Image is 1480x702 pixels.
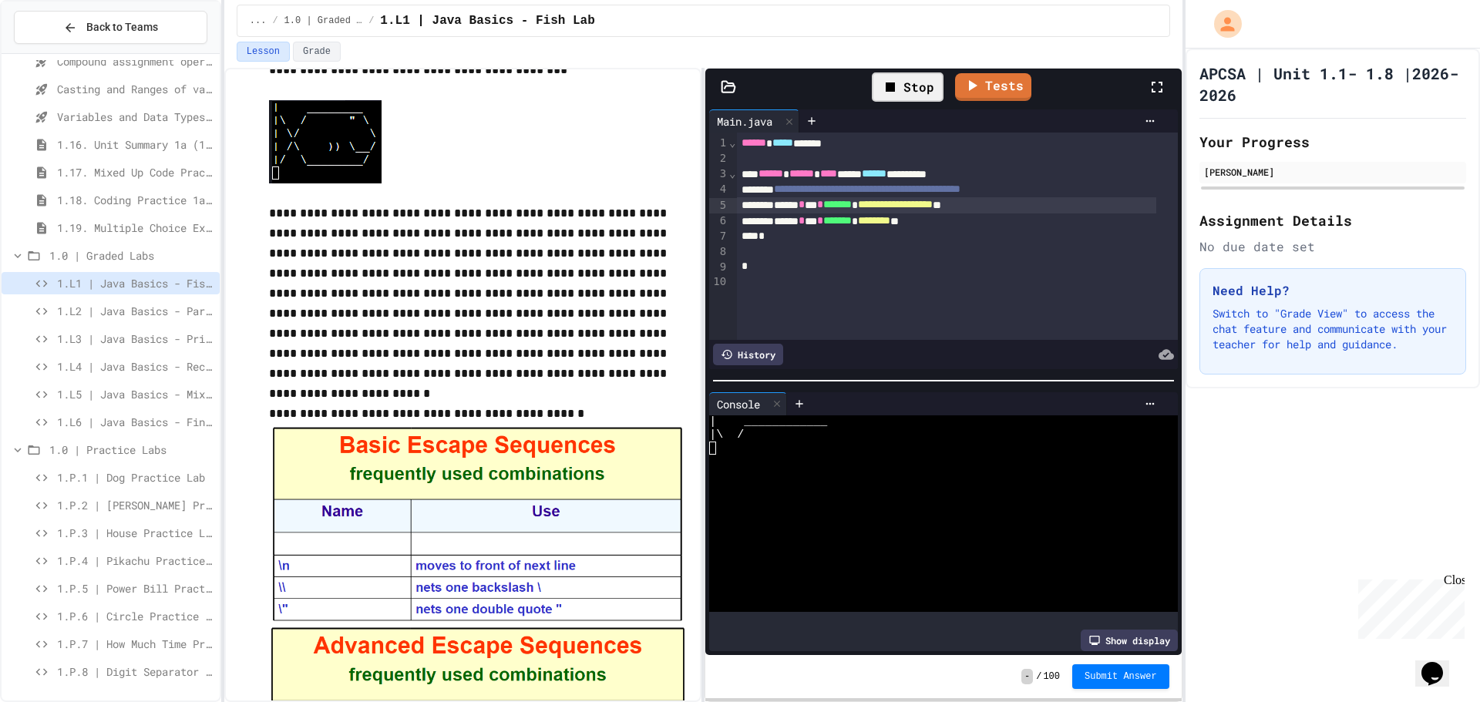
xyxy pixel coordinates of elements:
button: Back to Teams [14,11,207,44]
span: Submit Answer [1085,670,1157,683]
div: 1 [709,136,728,151]
div: Main.java [709,109,799,133]
span: | ____________ [709,415,827,428]
div: [PERSON_NAME] [1204,165,1461,179]
span: 1.17. Mixed Up Code Practice 1.1-1.6 [57,164,214,180]
p: Switch to "Grade View" to access the chat feature and communicate with your teacher for help and ... [1213,306,1453,352]
span: 1.L2 | Java Basics - Paragraphs Lab [57,303,214,319]
div: 3 [709,166,728,182]
div: History [713,344,783,365]
span: 1.L1 | Java Basics - Fish Lab [57,275,214,291]
iframe: chat widget [1352,573,1465,639]
span: / [272,15,277,27]
div: Show display [1081,630,1178,651]
span: 1.L3 | Java Basics - Printing Code Lab [57,331,214,347]
div: 2 [709,151,728,166]
span: Compound assignment operators - Quiz [57,53,214,69]
span: 1.0 | Practice Labs [49,442,214,458]
span: 1.L6 | Java Basics - Final Calculator Lab [57,414,214,430]
h2: Assignment Details [1199,210,1466,231]
span: 1.L1 | Java Basics - Fish Lab [380,12,594,30]
a: Tests [955,73,1031,101]
div: 6 [709,213,728,229]
span: 1.0 | Graded Labs [49,247,214,264]
button: Grade [293,42,341,62]
span: 1.19. Multiple Choice Exercises for Unit 1a (1.1-1.6) [57,220,214,236]
button: Lesson [237,42,290,62]
span: 1.P.5 | Power Bill Practice Lab [57,580,214,596]
div: Stop [872,72,943,102]
span: 1.P.8 | Digit Separator Practice Lab [57,663,214,680]
span: 1.P.7 | How Much Time Practice Lab [57,636,214,652]
span: 1.L5 | Java Basics - Mixed Number Lab [57,386,214,402]
span: 1.P.6 | Circle Practice Lab [57,608,214,624]
div: Chat with us now!Close [6,6,106,98]
span: ... [250,15,267,27]
div: 8 [709,244,728,260]
span: Variables and Data Types - Quiz [57,109,214,125]
div: No due date set [1199,237,1466,256]
span: Fold line [728,167,736,180]
span: Casting and Ranges of variables - Quiz [57,81,214,97]
div: 10 [709,274,728,290]
span: / [368,15,374,27]
h3: Need Help? [1213,281,1453,300]
span: 1.P.3 | House Practice Lab [57,525,214,541]
h1: APCSA | Unit 1.1- 1.8 |2026-2026 [1199,62,1466,106]
div: 4 [709,182,728,197]
span: - [1021,669,1033,684]
span: Back to Teams [86,19,158,35]
span: 1.0 | Graded Labs [284,15,363,27]
span: 100 [1043,670,1060,683]
span: / [1036,670,1041,683]
span: 1.P.4 | Pikachu Practice Lab [57,553,214,569]
span: Fold line [728,136,736,149]
div: My Account [1198,6,1246,42]
iframe: chat widget [1415,640,1465,687]
div: 9 [709,260,728,275]
div: Console [709,392,787,415]
span: 1.P.2 | [PERSON_NAME] Practice Lab [57,497,214,513]
span: |\ / [709,428,744,442]
span: 1.18. Coding Practice 1a (1.1-1.6) [57,192,214,208]
span: 1.P.1 | Dog Practice Lab [57,469,214,485]
div: Main.java [709,113,780,129]
button: Submit Answer [1072,664,1169,689]
div: 5 [709,198,728,213]
div: 7 [709,229,728,244]
div: Console [709,396,768,412]
span: 1.L4 | Java Basics - Rectangle Lab [57,358,214,375]
span: 1.16. Unit Summary 1a (1.1-1.6) [57,136,214,153]
h2: Your Progress [1199,131,1466,153]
